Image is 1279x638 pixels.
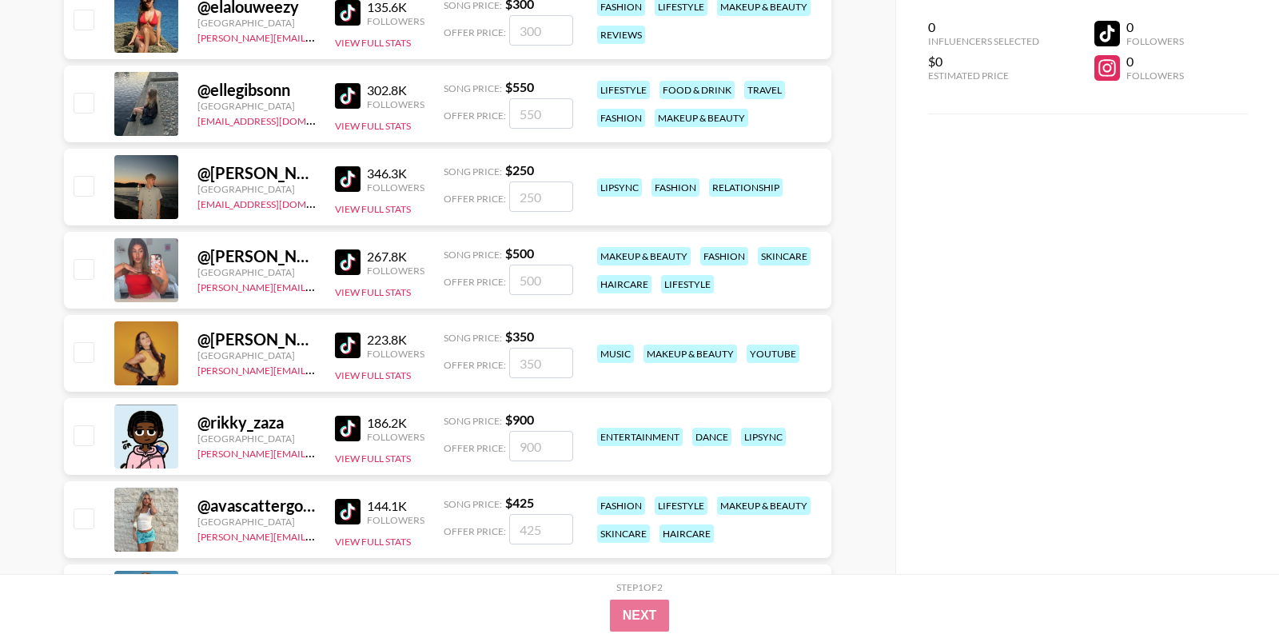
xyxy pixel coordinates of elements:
[367,15,424,27] div: Followers
[197,413,316,433] div: @ rikky_zaza
[444,193,506,205] span: Offer Price:
[509,514,573,544] input: 425
[1126,35,1184,47] div: Followers
[597,247,691,265] div: makeup & beauty
[659,524,714,543] div: haircare
[505,79,534,94] strong: $ 550
[197,29,510,44] a: [PERSON_NAME][EMAIL_ADDRESS][PERSON_NAME][DOMAIN_NAME]
[1126,54,1184,70] div: 0
[444,525,506,537] span: Offer Price:
[367,82,424,98] div: 302.8K
[597,178,642,197] div: lipsync
[444,165,502,177] span: Song Price:
[643,345,737,363] div: makeup & beauty
[597,26,645,44] div: reviews
[197,195,358,210] a: [EMAIL_ADDRESS][DOMAIN_NAME]
[444,332,502,344] span: Song Price:
[197,246,316,266] div: @ [PERSON_NAME]
[367,498,424,514] div: 144.1K
[661,275,714,293] div: lifestyle
[444,82,502,94] span: Song Price:
[197,266,316,278] div: [GEOGRAPHIC_DATA]
[444,498,502,510] span: Song Price:
[444,249,502,261] span: Song Price:
[197,329,316,349] div: @ [PERSON_NAME].drummer
[197,80,316,100] div: @ ellegibsonn
[741,428,786,446] div: lipsync
[197,163,316,183] div: @ [PERSON_NAME].taylor07
[597,428,683,446] div: entertainment
[597,275,651,293] div: haircare
[444,442,506,454] span: Offer Price:
[610,600,670,632] button: Next
[197,183,316,195] div: [GEOGRAPHIC_DATA]
[197,445,510,460] a: [PERSON_NAME][EMAIL_ADDRESS][PERSON_NAME][DOMAIN_NAME]
[335,369,411,381] button: View Full Stats
[928,54,1039,70] div: $0
[197,433,316,445] div: [GEOGRAPHIC_DATA]
[1126,19,1184,35] div: 0
[197,17,316,29] div: [GEOGRAPHIC_DATA]
[197,361,434,377] a: [PERSON_NAME][EMAIL_ADDRESS][DOMAIN_NAME]
[659,81,735,99] div: food & drink
[367,181,424,193] div: Followers
[444,359,506,371] span: Offer Price:
[655,496,707,515] div: lifestyle
[367,431,424,443] div: Followers
[1126,70,1184,82] div: Followers
[505,245,534,261] strong: $ 500
[505,162,534,177] strong: $ 250
[197,496,316,516] div: @ avascattergood
[367,332,424,348] div: 223.8K
[335,333,361,358] img: TikTok
[509,431,573,461] input: 900
[335,166,361,192] img: TikTok
[928,70,1039,82] div: Estimated Price
[335,499,361,524] img: TikTok
[597,109,645,127] div: fashion
[597,81,650,99] div: lifestyle
[505,412,534,427] strong: $ 900
[692,428,731,446] div: dance
[335,83,361,109] img: TikTok
[197,278,510,293] a: [PERSON_NAME][EMAIL_ADDRESS][PERSON_NAME][DOMAIN_NAME]
[197,516,316,528] div: [GEOGRAPHIC_DATA]
[335,203,411,215] button: View Full Stats
[197,349,316,361] div: [GEOGRAPHIC_DATA]
[505,329,534,344] strong: $ 350
[509,348,573,378] input: 350
[509,265,573,295] input: 500
[367,514,424,526] div: Followers
[597,345,634,363] div: music
[747,345,799,363] div: youtube
[444,276,506,288] span: Offer Price:
[655,109,748,127] div: makeup & beauty
[717,496,811,515] div: makeup & beauty
[367,348,424,360] div: Followers
[335,536,411,548] button: View Full Stats
[444,26,506,38] span: Offer Price:
[367,165,424,181] div: 346.3K
[597,496,645,515] div: fashion
[505,495,534,510] strong: $ 425
[700,247,748,265] div: fashion
[597,524,650,543] div: skincare
[335,249,361,275] img: TikTok
[709,178,783,197] div: relationship
[197,112,358,127] a: [EMAIL_ADDRESS][DOMAIN_NAME]
[197,100,316,112] div: [GEOGRAPHIC_DATA]
[367,249,424,265] div: 267.8K
[928,19,1039,35] div: 0
[367,265,424,277] div: Followers
[367,415,424,431] div: 186.2K
[509,15,573,46] input: 300
[444,110,506,122] span: Offer Price:
[509,181,573,212] input: 250
[758,247,811,265] div: skincare
[335,120,411,132] button: View Full Stats
[367,98,424,110] div: Followers
[928,35,1039,47] div: Influencers Selected
[197,528,510,543] a: [PERSON_NAME][EMAIL_ADDRESS][PERSON_NAME][DOMAIN_NAME]
[509,98,573,129] input: 550
[335,286,411,298] button: View Full Stats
